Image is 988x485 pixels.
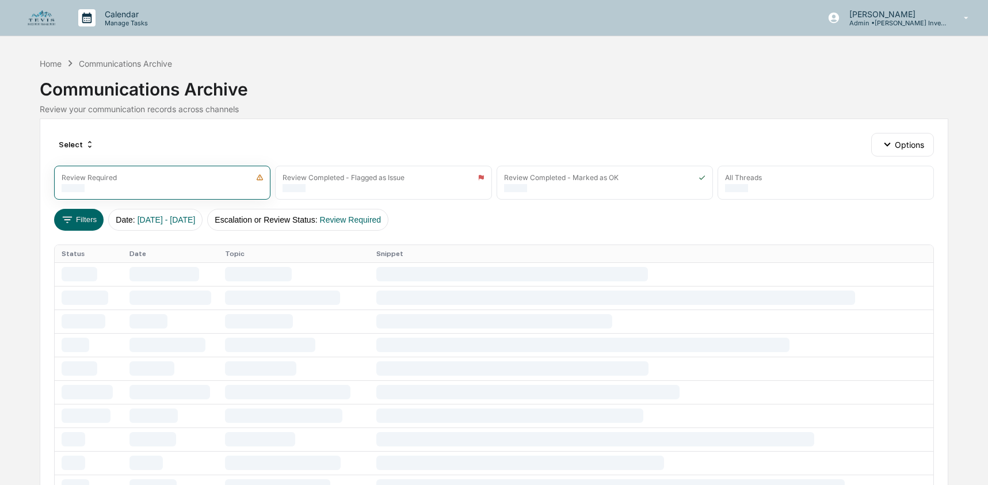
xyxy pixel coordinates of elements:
div: Review your communication records across channels [40,104,949,114]
button: Date:[DATE] - [DATE] [108,209,203,231]
div: Review Completed - Marked as OK [504,173,619,182]
div: Home [40,59,62,68]
div: All Threads [725,173,762,182]
img: icon [699,174,705,181]
th: Date [123,245,218,262]
div: Communications Archive [40,70,949,100]
div: Review Completed - Flagged as Issue [283,173,405,182]
span: Review Required [320,215,382,224]
div: Communications Archive [79,59,172,68]
img: icon [478,174,485,181]
p: Calendar [96,9,154,19]
th: Status [55,245,123,262]
img: icon [256,174,264,181]
p: Admin • [PERSON_NAME] Investment Management [840,19,947,27]
img: logo [28,10,55,26]
th: Snippet [369,245,934,262]
div: Select [54,135,99,154]
span: [DATE] - [DATE] [138,215,196,224]
button: Escalation or Review Status:Review Required [207,209,388,231]
button: Options [871,133,934,156]
th: Topic [218,245,369,262]
div: Review Required [62,173,117,182]
button: Filters [54,209,104,231]
p: Manage Tasks [96,19,154,27]
p: [PERSON_NAME] [840,9,947,19]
